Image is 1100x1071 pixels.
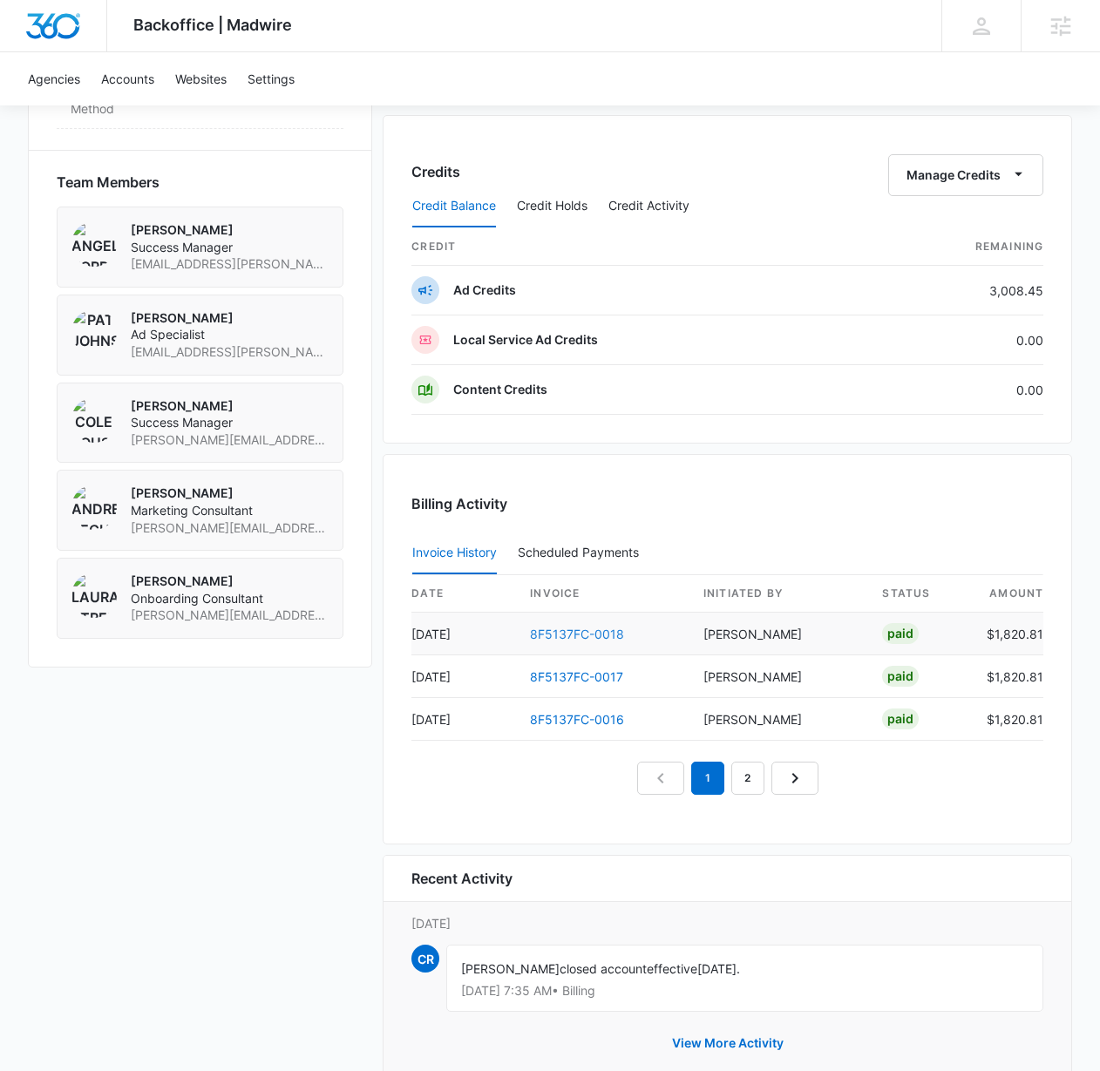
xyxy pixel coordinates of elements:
p: [PERSON_NAME] [131,397,329,415]
button: Credit Activity [608,186,689,227]
td: $1,820.81 [973,698,1043,741]
a: Page 2 [731,762,764,795]
div: Paid [882,666,919,687]
button: Manage Credits [888,154,1043,196]
div: Scheduled Payments [518,546,646,559]
a: Settings [237,52,305,105]
h3: Credits [411,161,460,182]
span: Ad Specialist [131,326,329,343]
span: Marketing Consultant [131,502,329,519]
a: Websites [165,52,237,105]
td: $1,820.81 [973,655,1043,698]
button: View More Activity [655,1022,801,1064]
td: [PERSON_NAME] [689,613,869,655]
span: Success Manager [131,239,329,256]
img: Angelis Torres [71,221,117,267]
img: Andrew Rechtsteiner [71,485,117,530]
div: Paid [882,623,919,644]
th: invoice [516,575,689,613]
img: Cole Rouse [71,397,117,443]
span: effective [647,961,697,976]
button: Invoice History [412,532,497,574]
td: 0.00 [859,365,1044,415]
td: 3,008.45 [859,266,1044,315]
h3: Billing Activity [411,493,1043,514]
p: Local Service Ad Credits [453,331,598,349]
img: Pat Johnson [71,309,117,355]
span: Team Members [57,172,160,193]
td: [PERSON_NAME] [689,655,869,698]
p: [PERSON_NAME] [131,309,329,327]
th: Remaining [859,228,1044,266]
a: Next Page [771,762,818,795]
span: CR [411,945,439,973]
p: Ad Credits [453,281,516,299]
p: [PERSON_NAME] [131,485,329,502]
button: Credit Balance [412,186,496,227]
th: date [411,575,516,613]
th: status [868,575,973,613]
a: 8F5137FC-0018 [530,627,624,641]
div: Paid [882,708,919,729]
span: [PERSON_NAME] [461,961,560,976]
span: [PERSON_NAME][EMAIL_ADDRESS][PERSON_NAME][DOMAIN_NAME] [131,607,329,624]
a: 8F5137FC-0017 [530,669,623,684]
p: [DATE] [411,914,1043,932]
a: 8F5137FC-0016 [530,712,624,727]
img: Laura Streeter [71,573,117,618]
span: [DATE]. [697,961,740,976]
em: 1 [691,762,724,795]
p: [PERSON_NAME] [131,573,329,590]
p: Content Credits [453,381,547,398]
td: $1,820.81 [973,613,1043,655]
th: amount [973,575,1043,613]
td: [DATE] [411,698,516,741]
th: Initiated By [689,575,869,613]
p: [DATE] 7:35 AM • Billing [461,985,1029,997]
td: [DATE] [411,655,516,698]
span: closed account [560,961,647,976]
td: [PERSON_NAME] [689,698,869,741]
nav: Pagination [637,762,818,795]
span: Onboarding Consultant [131,590,329,607]
span: [PERSON_NAME][EMAIL_ADDRESS][PERSON_NAME][DOMAIN_NAME] [131,519,329,537]
span: [EMAIL_ADDRESS][PERSON_NAME][DOMAIN_NAME] [131,343,329,361]
th: credit [411,228,859,266]
td: 0.00 [859,315,1044,365]
span: Success Manager [131,414,329,431]
button: Credit Holds [517,186,587,227]
p: [PERSON_NAME] [131,221,329,239]
span: [EMAIL_ADDRESS][PERSON_NAME][DOMAIN_NAME] [131,255,329,273]
h6: Recent Activity [411,868,513,889]
span: [PERSON_NAME][EMAIL_ADDRESS][PERSON_NAME][DOMAIN_NAME] [131,431,329,449]
span: Backoffice | Madwire [133,16,292,34]
a: Agencies [17,52,91,105]
a: Accounts [91,52,165,105]
td: [DATE] [411,613,516,655]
